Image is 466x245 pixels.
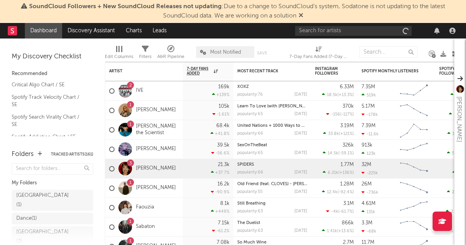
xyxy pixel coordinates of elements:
div: ( ) [323,150,354,156]
button: Save [257,51,267,55]
div: 32M [362,162,371,167]
div: -178k [362,112,378,117]
div: [PERSON_NAME] [454,96,464,142]
span: SoundCloud Followers + New SoundCloud Releases not updating [29,3,222,10]
div: The Duelist [237,221,307,225]
div: Filters [139,42,151,65]
div: 1.77M [341,162,354,167]
div: So Much Wine [237,240,307,245]
svg: Chart title [396,81,431,101]
a: Sabaton [136,224,155,230]
div: 26M [362,182,372,187]
div: 326k [343,143,354,148]
div: 1.28M [340,182,354,187]
a: SexOnTheBeat [237,143,267,147]
div: +37.7 % [211,170,230,175]
div: 370k [343,104,354,109]
a: Dashboard [25,23,62,38]
div: 11.7M [362,240,374,245]
div: Edit Columns [105,42,133,65]
div: XOXZ [237,85,307,89]
div: popularity: 63 [237,209,263,213]
a: Spotify Addiction Chart / SE [12,133,85,141]
div: 16.2k [217,182,230,187]
div: Artist [109,69,167,73]
div: SPIDERS [237,163,307,167]
div: Instagram Followers [315,66,342,76]
div: A&R Pipeline [157,52,184,61]
div: Spotify Monthly Listeners [362,69,420,73]
svg: Chart title [396,178,431,198]
span: 14.5k [328,151,338,156]
div: 131k [362,209,375,214]
div: 3.1M [343,201,354,206]
div: 7.39M [362,123,376,128]
div: [DATE] [294,190,307,194]
div: 7-Day Fans Added (7-Day Fans Added) [289,42,348,65]
div: 123k [362,151,376,156]
div: Dance ( 1 ) [16,214,37,223]
span: -61.7 % [339,210,353,214]
div: ( ) [326,209,354,214]
a: Discovery Assistant [62,23,120,38]
div: 2.7M [343,240,354,245]
div: ( ) [322,228,354,233]
div: [DATE] [294,209,307,213]
div: popularity: 63 [237,229,263,233]
button: Tracked Artists(161) [51,152,93,156]
span: 33.8k [328,132,339,136]
span: 6.21k [328,171,338,175]
span: +13.3 % [339,93,353,97]
div: [DATE] [294,131,307,136]
svg: Chart title [396,101,431,120]
div: United Nations + 1000 Ways to Die [237,124,307,128]
div: 519k [362,93,376,98]
a: [PERSON_NAME] [136,146,176,152]
a: Still Breathing [237,201,266,206]
a: So Much Wine [237,240,266,245]
span: +136 % [339,171,353,175]
span: Dismiss [299,13,303,19]
div: +41.8 % [210,131,230,136]
div: Edit Columns [105,52,133,61]
div: 7.08k [217,240,230,245]
div: A&R Pipeline [157,42,184,65]
span: -156 [331,112,340,117]
a: Dance(1) [12,213,93,224]
div: [DATE] [294,93,307,97]
a: [PERSON_NAME] [136,107,176,114]
div: [DATE] [294,151,307,155]
div: 105k [219,104,230,109]
div: [DATE] [294,112,307,116]
div: ( ) [323,170,354,175]
svg: Chart title [396,198,431,217]
div: 21.3k [218,162,230,167]
div: popularity: 65 [237,151,263,155]
div: SexOnTheBeat [237,143,307,147]
input: Search for folders... [12,163,93,175]
div: 6.33M [340,84,354,89]
span: Most Notified [210,50,241,55]
div: My Folders [12,178,93,188]
a: The Duelist [237,221,260,225]
a: Charts [120,23,147,38]
div: -56.6 % [211,150,230,156]
div: -90.9 % [211,189,230,194]
svg: Chart title [396,217,431,237]
div: [DATE] [294,229,307,233]
a: Learn To Love (with [PERSON_NAME]) [237,104,313,108]
a: Old Friend (feat. CLOVES) - [PERSON_NAME] Remix [237,182,340,186]
div: +449 % [211,209,230,214]
span: -117 % [341,112,353,117]
svg: Chart title [396,140,431,159]
div: ( ) [326,112,354,117]
div: popularity: 65 [237,112,263,116]
div: -68k [362,229,376,234]
div: 3.19M [340,123,354,128]
div: 68.4k [216,123,230,128]
div: [GEOGRAPHIC_DATA] ( 1 ) [16,191,71,210]
div: 4.61M [362,201,376,206]
div: +139 % [212,92,230,97]
div: Learn To Love (with Dean Lewis) [237,104,307,108]
div: popularity: 76 [237,93,263,97]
